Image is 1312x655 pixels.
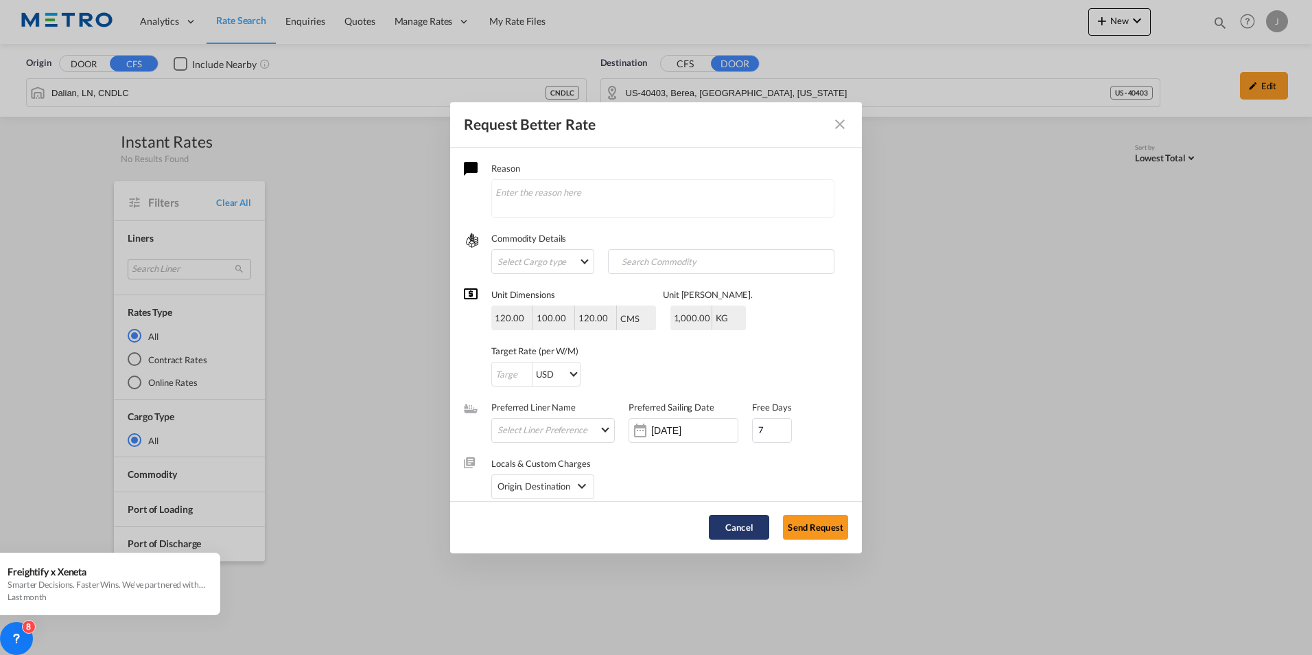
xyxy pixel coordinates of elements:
button: Close dialog [826,111,854,138]
div: Origin Destinationicon-chevron-down [491,474,594,499]
label: Commodity Details [491,231,848,245]
button: Send Request [783,515,848,540]
div: CMS [620,313,640,324]
md-dialog: Request Better Rate ... [450,102,862,553]
md-icon: Close dialog [832,116,848,133]
md-chips-wrap: Chips container with autocompletion. Enter the text area, type text to search, and then use the u... [608,249,834,274]
md-icon: assets/icons/custom/ship-fill.svg [464,402,478,415]
div: 120.00 [575,306,616,330]
label: Preferred Liner Name [491,400,615,414]
md-select: Select Liner Preference [497,421,614,439]
div: Origin Destination [497,476,570,496]
input: Target Rate [492,363,532,387]
label: Preferred Sailing Date [629,400,738,414]
div: 100.00 [533,306,574,330]
md-select: Select Cargo type [491,249,594,274]
input: Search Commodity [611,251,747,273]
div: KG [716,312,729,323]
md-icon: icon-chevron-down [574,478,590,494]
div: 1,000.00 [670,306,712,330]
label: Target Rate [491,344,753,358]
label: Reason [491,161,848,175]
label: Locals & Custom Charges [491,457,594,470]
input: Detention Days [752,418,792,443]
span: (per W/M) [539,345,578,356]
div: 120.00 [491,306,532,330]
input: Enter date [651,425,738,436]
label: Unit Dimensions [491,288,656,301]
label: Free Days [752,400,792,414]
button: Cancel [709,515,769,540]
div: Request Better Rate [464,115,596,133]
label: Unit [PERSON_NAME]. [663,288,753,301]
div: USD [536,369,554,380]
